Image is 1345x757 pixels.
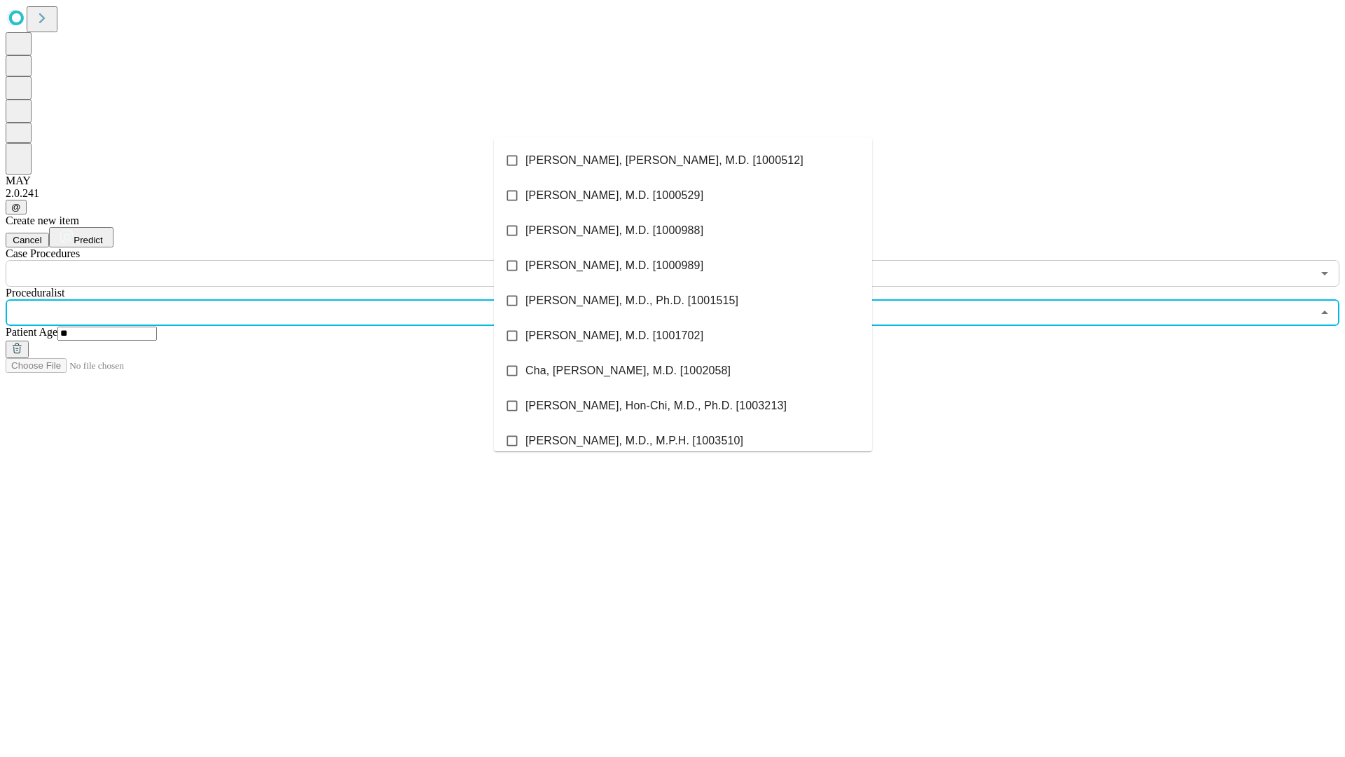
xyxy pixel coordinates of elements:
[525,432,743,449] span: [PERSON_NAME], M.D., M.P.H. [1003510]
[525,362,731,379] span: Cha, [PERSON_NAME], M.D. [1002058]
[6,187,1339,200] div: 2.0.241
[525,397,787,414] span: [PERSON_NAME], Hon-Chi, M.D., Ph.D. [1003213]
[6,287,64,299] span: Proceduralist
[525,187,703,204] span: [PERSON_NAME], M.D. [1000529]
[6,214,79,226] span: Create new item
[6,247,80,259] span: Scheduled Procedure
[6,175,1339,187] div: MAY
[525,327,703,344] span: [PERSON_NAME], M.D. [1001702]
[49,227,113,247] button: Predict
[525,152,803,169] span: [PERSON_NAME], [PERSON_NAME], M.D. [1000512]
[525,222,703,239] span: [PERSON_NAME], M.D. [1000988]
[525,292,738,309] span: [PERSON_NAME], M.D., Ph.D. [1001515]
[74,235,102,245] span: Predict
[13,235,42,245] span: Cancel
[6,200,27,214] button: @
[1315,264,1334,283] button: Open
[11,202,21,212] span: @
[6,233,49,247] button: Cancel
[525,257,703,274] span: [PERSON_NAME], M.D. [1000989]
[6,326,57,338] span: Patient Age
[1315,303,1334,322] button: Close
